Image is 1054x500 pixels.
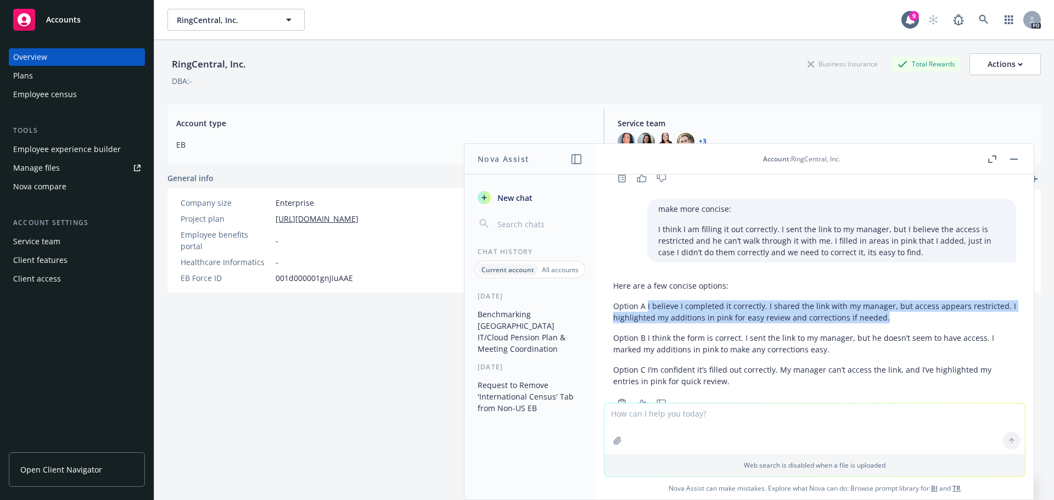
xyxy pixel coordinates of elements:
div: Project plan [181,213,271,224]
a: Client access [9,270,145,288]
div: Employee census [13,86,77,103]
span: General info [167,172,214,184]
span: EB [176,139,591,150]
span: Accounts [46,15,81,24]
img: photo [657,133,675,150]
div: Healthcare Informatics [181,256,271,268]
div: Company size [181,197,271,209]
a: Employee experience builder [9,141,145,158]
input: Search chats [495,216,582,232]
button: Actions [969,53,1041,75]
span: Enterprise [276,197,314,209]
div: Service team [13,233,60,250]
a: Accounts [9,4,145,35]
a: Search [973,9,995,31]
img: photo [677,133,694,150]
span: Account [763,154,789,164]
p: Here are a few concise options: [613,280,1016,291]
div: Actions [988,54,1023,75]
div: Account settings [9,217,145,228]
a: +3 [699,138,707,145]
a: Report a Bug [948,9,969,31]
a: BI [931,484,938,493]
a: Manage files [9,159,145,177]
div: Total Rewards [892,57,961,71]
a: Nova compare [9,178,145,195]
div: Manage files [13,159,60,177]
p: Option A I believe I completed it correctly. I shared the link with my manager, but access appear... [613,300,1016,323]
p: make more concise: [658,203,1005,215]
div: Client access [13,270,61,288]
button: Thumbs down [653,396,670,411]
button: RingCentral, Inc. [167,9,305,31]
button: Benchmarking [GEOGRAPHIC_DATA] IT/Cloud Pension Plan & Meeting Coordination [473,305,587,358]
div: DBA: - [172,75,192,87]
svg: Copy to clipboard [617,173,627,183]
button: Request to Remove 'International Census' Tab from Non-US EB [473,376,587,417]
span: Open Client Navigator [20,464,102,475]
div: Tools [9,125,145,136]
div: Employee experience builder [13,141,121,158]
div: Chat History [464,247,596,256]
a: add [1028,172,1041,186]
span: Service team [618,117,1032,129]
span: 001d000001gnJiuAAE [276,272,353,284]
p: Option B I think the form is correct. I sent the link to my manager, but he doesn’t seem to have ... [613,332,1016,355]
div: Business Insurance [802,57,883,71]
div: Overview [13,48,47,66]
a: Client features [9,251,145,269]
img: photo [637,133,655,150]
svg: Copy to clipboard [617,398,627,408]
div: EB Force ID [181,272,271,284]
button: Thumbs down [653,170,670,186]
span: Account type [176,117,591,129]
div: Client features [13,251,68,269]
p: All accounts [542,265,579,274]
a: Service team [9,233,145,250]
button: New chat [473,188,587,207]
a: TR [952,484,961,493]
p: Web search is disabled when a file is uploaded [611,460,1018,470]
div: Nova compare [13,178,66,195]
img: photo [618,133,635,150]
div: Plans [13,67,33,85]
a: Switch app [998,9,1020,31]
a: [URL][DOMAIN_NAME] [276,213,358,224]
p: I think I am filling it out correctly. I sent the link to my manager, but I believe the access is... [658,223,1005,258]
div: RingCentral, Inc. [167,57,250,71]
h1: Nova Assist [478,153,529,165]
a: Plans [9,67,145,85]
div: [DATE] [464,291,596,301]
a: Start snowing [922,9,944,31]
div: Employee benefits portal [181,229,271,252]
div: : RingCentral, Inc. [763,154,840,164]
span: Nova Assist can make mistakes. Explore what Nova can do: Browse prompt library for and [600,477,1029,499]
a: Employee census [9,86,145,103]
span: - [276,256,278,268]
p: Current account [481,265,534,274]
span: New chat [495,192,532,204]
a: Overview [9,48,145,66]
div: 9 [909,11,919,21]
span: RingCentral, Inc. [177,14,272,26]
div: [DATE] [464,362,596,372]
span: - [276,235,278,246]
p: Option C I’m confident it’s filled out correctly. My manager can’t access the link, and I’ve high... [613,364,1016,387]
